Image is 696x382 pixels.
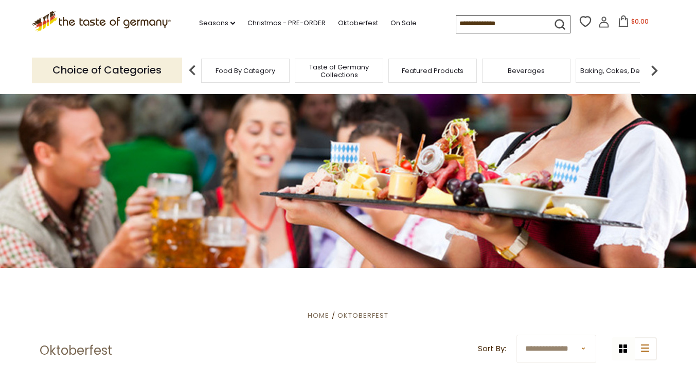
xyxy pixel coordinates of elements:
p: Choice of Categories [32,58,182,83]
a: Taste of Germany Collections [298,63,380,79]
a: Home [308,311,329,320]
a: Food By Category [216,67,275,75]
a: Christmas - PRE-ORDER [247,17,326,29]
a: Seasons [199,17,235,29]
a: Baking, Cakes, Desserts [580,67,660,75]
img: previous arrow [182,60,203,81]
span: $0.00 [631,17,649,26]
a: Beverages [508,67,545,75]
label: Sort By: [478,342,506,355]
img: next arrow [644,60,665,81]
a: Featured Products [402,67,463,75]
button: $0.00 [612,15,655,31]
a: Oktoberfest [337,311,388,320]
a: Oktoberfest [338,17,378,29]
h1: Oktoberfest [40,343,112,358]
a: On Sale [390,17,417,29]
